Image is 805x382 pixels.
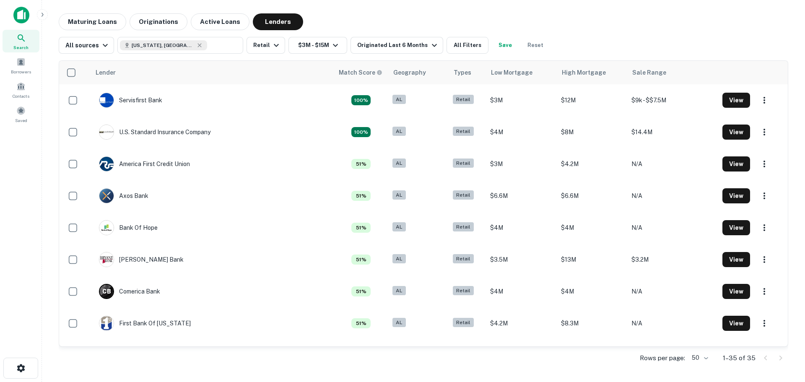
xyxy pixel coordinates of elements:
div: AL [392,127,406,136]
div: Retail [453,127,474,136]
td: $14.4M [627,116,718,148]
button: Save your search to get updates of matches that match your search criteria. [492,37,519,54]
div: U.s. Standard Insurance Company [99,125,210,140]
button: View [722,93,750,108]
td: N/A [627,275,718,307]
div: AL [392,286,406,296]
img: picture [99,93,114,107]
div: Bank Of Hope [99,220,158,235]
th: Lender [91,61,334,84]
td: N/A [627,148,718,180]
td: $4.2M [557,148,627,180]
div: Retail [453,159,474,168]
td: $8.9M [557,339,627,371]
td: $8M [557,116,627,148]
button: View [722,220,750,235]
img: capitalize-icon.png [13,7,29,23]
div: AL [392,159,406,168]
button: Maturing Loans [59,13,126,30]
td: $12M [557,84,627,116]
th: Low Mortgage [486,61,556,84]
div: America First Credit Union [99,156,190,172]
td: $3M [627,339,718,371]
div: Capitalize uses an advanced AI algorithm to match your search with the best lender. The match sco... [351,255,371,265]
th: Geography [388,61,449,84]
th: Types [449,61,486,84]
div: High Mortgage [562,68,606,78]
td: $4M [486,275,556,307]
div: AL [392,190,406,200]
img: picture [99,189,114,203]
td: $8.3M [557,307,627,339]
div: Retail [453,190,474,200]
td: $4.2M [486,307,556,339]
div: First Bank Of [US_STATE] [99,316,191,331]
div: Low Mortgage [491,68,532,78]
a: Contacts [3,78,39,101]
button: Originations [130,13,187,30]
button: Active Loans [191,13,249,30]
button: View [722,316,750,331]
div: Capitalize uses an advanced AI algorithm to match your search with the best lender. The match sco... [339,68,382,77]
td: $3.2M [627,244,718,275]
td: $3M [486,148,556,180]
td: $8.9M [486,339,556,371]
div: Retail [453,318,474,327]
td: N/A [627,180,718,212]
img: picture [99,157,114,171]
div: Saved [3,103,39,125]
span: Contacts [13,93,29,99]
div: Retail [453,254,474,264]
div: AL [392,254,406,264]
td: $9k - $$7.5M [627,84,718,116]
div: Capitalize uses an advanced AI algorithm to match your search with the best lender. The match sco... [351,223,371,233]
span: Saved [15,117,27,124]
div: Capitalize uses an advanced AI algorithm to match your search with the best lender. The match sco... [351,127,371,137]
p: 1–35 of 35 [723,353,756,363]
div: Capitalize uses an advanced AI algorithm to match your search with the best lender. The match sco... [351,159,371,169]
div: Retail [453,95,474,104]
button: Lenders [253,13,303,30]
div: Servisfirst Bank [99,93,162,108]
h6: Match Score [339,68,381,77]
div: Originated Last 6 Months [357,40,439,50]
iframe: Chat Widget [763,315,805,355]
div: Comerica Bank [99,284,160,299]
div: Capitalize uses an advanced AI algorithm to match your search with the best lender. The match sco... [351,191,371,201]
img: picture [99,252,114,267]
img: picture [99,221,114,235]
a: Borrowers [3,54,39,77]
div: AL [392,95,406,104]
div: Lender [96,68,116,78]
div: Axos Bank [99,188,148,203]
th: High Mortgage [557,61,627,84]
td: $4M [486,212,556,244]
div: Capitalize uses an advanced AI algorithm to match your search with the best lender. The match sco... [351,95,371,105]
button: Retail [247,37,285,54]
div: AL [392,318,406,327]
div: Sale Range [632,68,666,78]
td: N/A [627,212,718,244]
th: Capitalize uses an advanced AI algorithm to match your search with the best lender. The match sco... [334,61,388,84]
span: Search [13,44,29,51]
td: $3.5M [486,244,556,275]
a: Search [3,30,39,52]
td: $6.6M [486,180,556,212]
p: Rows per page: [640,353,685,363]
td: $3M [486,84,556,116]
button: Reset [522,37,549,54]
button: $3M - $15M [288,37,347,54]
td: $4M [486,116,556,148]
td: $6.6M [557,180,627,212]
button: View [722,252,750,267]
div: Capitalize uses an advanced AI algorithm to match your search with the best lender. The match sco... [351,318,371,328]
div: 50 [688,352,709,364]
td: $4M [557,212,627,244]
div: All sources [65,40,110,50]
button: View [722,156,750,172]
span: Borrowers [11,68,31,75]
